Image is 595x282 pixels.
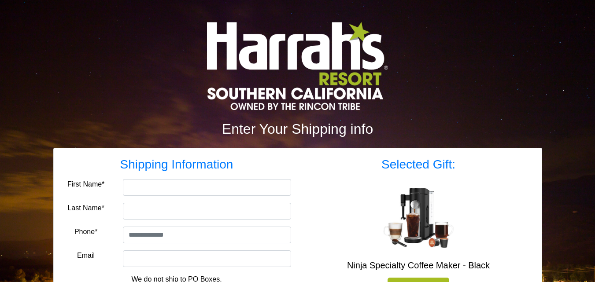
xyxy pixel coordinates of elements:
label: Last Name* [67,203,104,213]
label: First Name* [67,179,104,190]
h2: Enter Your Shipping info [53,121,542,137]
img: Ninja Specialty Coffee Maker - Black [383,188,454,248]
h3: Shipping Information [63,157,291,172]
img: Logo [207,22,388,110]
h5: Ninja Specialty Coffee Maker - Black [304,260,533,271]
label: Email [77,250,95,261]
h3: Selected Gift: [304,157,533,172]
label: Phone* [74,227,98,237]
